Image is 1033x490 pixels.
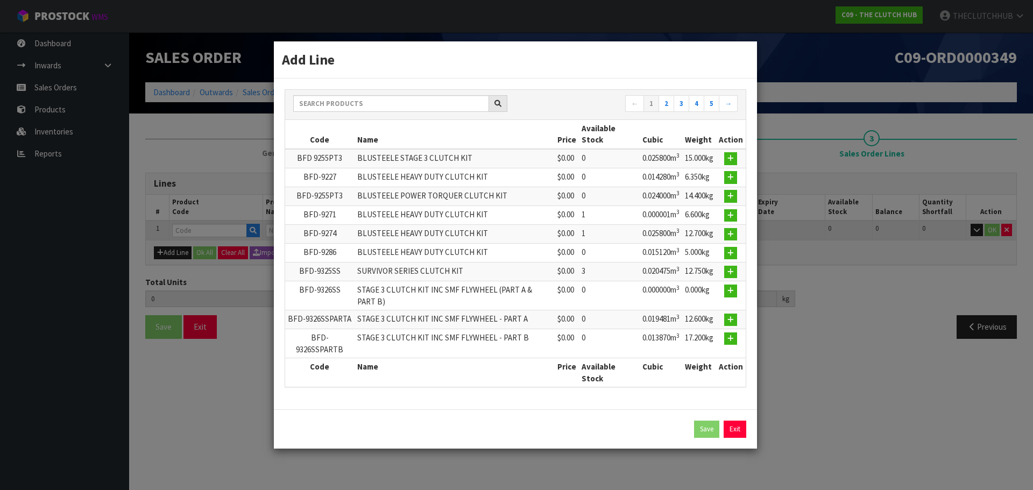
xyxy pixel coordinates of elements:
td: 0 [579,187,640,205]
sup: 3 [676,313,680,321]
td: 0.015120m [640,244,682,262]
a: 1 [643,95,659,112]
input: Search products [293,95,489,112]
td: $0.00 [555,205,579,224]
td: $0.00 [555,329,579,358]
td: 1 [579,225,640,244]
td: 0.024000m [640,187,682,205]
td: 0 [579,281,640,310]
a: 5 [704,95,719,112]
td: BLUSTEELE POWER TORQUER CLUTCH KIT [355,187,555,205]
td: 12.750kg [682,262,716,281]
td: 1 [579,205,640,224]
td: 12.700kg [682,225,716,244]
th: Available Stock [579,358,640,387]
td: $0.00 [555,310,579,329]
sup: 3 [676,227,680,235]
td: $0.00 [555,281,579,310]
td: BFD-9326SSPARTA [285,310,355,329]
nav: Page navigation [523,95,738,114]
a: → [719,95,738,112]
a: 3 [674,95,689,112]
td: $0.00 [555,149,579,168]
td: BFD-9255PT3 [285,187,355,205]
td: BLUSTEELE HEAVY DUTY CLUTCH KIT [355,168,555,187]
a: 2 [659,95,674,112]
td: BLUSTEELE HEAVY DUTY CLUTCH KIT [355,225,555,244]
a: ← [625,95,644,112]
td: 0 [579,244,640,262]
button: Save [694,421,719,438]
td: 0.000001m [640,205,682,224]
th: Cubic [640,120,682,149]
td: 3 [579,262,640,281]
td: BFD-9271 [285,205,355,224]
sup: 3 [676,152,680,159]
td: 0 [579,329,640,358]
td: $0.00 [555,187,579,205]
td: STAGE 3 CLUTCH KIT INC SMF FLYWHEEL (PART A & PART B) [355,281,555,310]
th: Weight [682,120,716,149]
td: STAGE 3 CLUTCH KIT INC SMF FLYWHEEL - PART A [355,310,555,329]
td: 0.013870m [640,329,682,358]
td: BLUSTEELE STAGE 3 CLUTCH KIT [355,149,555,168]
td: $0.00 [555,244,579,262]
sup: 3 [676,208,680,216]
td: BFD-9227 [285,168,355,187]
sup: 3 [676,246,680,254]
td: BFD-9325SS [285,262,355,281]
th: Action [716,120,746,149]
th: Name [355,358,555,387]
td: 0 [579,149,640,168]
td: 15.000kg [682,149,716,168]
th: Price [555,358,579,387]
td: $0.00 [555,168,579,187]
td: BFD-9286 [285,244,355,262]
th: Code [285,358,355,387]
td: 0 [579,310,640,329]
td: 0.019481m [640,310,682,329]
th: Action [716,358,746,387]
h3: Add Line [282,49,749,69]
td: $0.00 [555,262,579,281]
td: 6.600kg [682,205,716,224]
th: Code [285,120,355,149]
th: Name [355,120,555,149]
td: BFD-9326SSPARTB [285,329,355,358]
td: BFD 9255PT3 [285,149,355,168]
td: 14.400kg [682,187,716,205]
th: Cubic [640,358,682,387]
sup: 3 [676,265,680,273]
td: 17.200kg [682,329,716,358]
td: 12.600kg [682,310,716,329]
th: Weight [682,358,716,387]
a: 4 [689,95,704,112]
a: Exit [724,421,746,438]
td: STAGE 3 CLUTCH KIT INC SMF FLYWHEEL - PART B [355,329,555,358]
sup: 3 [676,171,680,178]
td: BFD-9326SS [285,281,355,310]
sup: 3 [676,332,680,339]
td: 6.350kg [682,168,716,187]
td: 0.020475m [640,262,682,281]
td: BLUSTEELE HEAVY DUTY CLUTCH KIT [355,244,555,262]
td: 0.000000m [640,281,682,310]
td: 0.014280m [640,168,682,187]
td: 0 [579,168,640,187]
sup: 3 [676,284,680,292]
th: Available Stock [579,120,640,149]
sup: 3 [676,189,680,197]
td: 5.000kg [682,244,716,262]
td: BFD-9274 [285,225,355,244]
td: 0.025800m [640,149,682,168]
td: 0.025800m [640,225,682,244]
td: 0.000kg [682,281,716,310]
td: $0.00 [555,225,579,244]
td: BLUSTEELE HEAVY DUTY CLUTCH KIT [355,205,555,224]
td: SURVIVOR SERIES CLUTCH KIT [355,262,555,281]
th: Price [555,120,579,149]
